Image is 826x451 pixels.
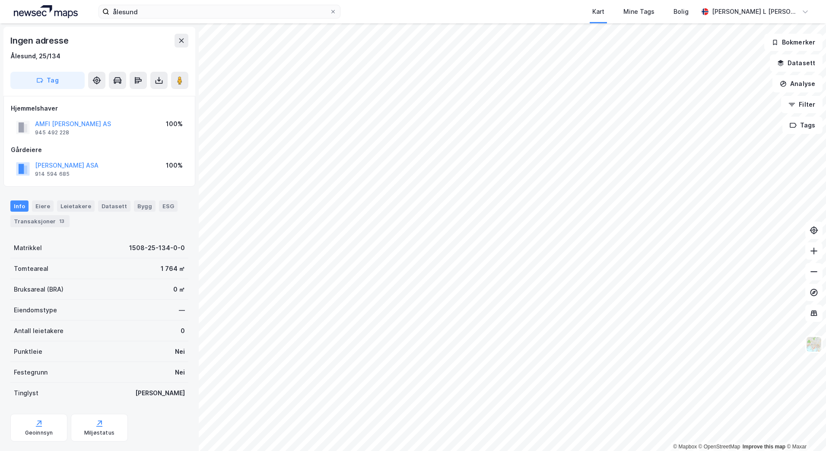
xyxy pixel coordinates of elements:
[592,6,604,17] div: Kart
[159,200,178,212] div: ESG
[35,171,70,178] div: 914 594 685
[166,119,183,129] div: 100%
[783,410,826,451] iframe: Chat Widget
[10,34,70,48] div: Ingen adresse
[14,284,64,295] div: Bruksareal (BRA)
[175,367,185,378] div: Nei
[783,410,826,451] div: Kontrollprogram for chat
[673,444,697,450] a: Mapbox
[743,444,785,450] a: Improve this map
[134,200,156,212] div: Bygg
[14,346,42,357] div: Punktleie
[14,264,48,274] div: Tomteareal
[10,215,70,227] div: Transaksjoner
[806,336,822,353] img: Z
[14,367,48,378] div: Festegrunn
[11,145,188,155] div: Gårdeiere
[674,6,689,17] div: Bolig
[84,429,114,436] div: Miljøstatus
[772,75,823,92] button: Analyse
[699,444,740,450] a: OpenStreetMap
[57,200,95,212] div: Leietakere
[25,429,53,436] div: Geoinnsyn
[14,5,78,18] img: logo.a4113a55bc3d86da70a041830d287a7e.svg
[781,96,823,113] button: Filter
[135,388,185,398] div: [PERSON_NAME]
[57,217,66,225] div: 13
[181,326,185,336] div: 0
[166,160,183,171] div: 100%
[161,264,185,274] div: 1 764 ㎡
[623,6,654,17] div: Mine Tags
[14,305,57,315] div: Eiendomstype
[35,129,69,136] div: 945 492 228
[14,388,38,398] div: Tinglyst
[98,200,130,212] div: Datasett
[10,72,85,89] button: Tag
[129,243,185,253] div: 1508-25-134-0-0
[14,243,42,253] div: Matrikkel
[10,51,60,61] div: Ålesund, 25/134
[10,200,29,212] div: Info
[782,117,823,134] button: Tags
[11,103,188,114] div: Hjemmelshaver
[109,5,330,18] input: Søk på adresse, matrikkel, gårdeiere, leietakere eller personer
[764,34,823,51] button: Bokmerker
[14,326,64,336] div: Antall leietakere
[175,346,185,357] div: Nei
[712,6,798,17] div: [PERSON_NAME] L [PERSON_NAME]
[179,305,185,315] div: —
[173,284,185,295] div: 0 ㎡
[770,54,823,72] button: Datasett
[32,200,54,212] div: Eiere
